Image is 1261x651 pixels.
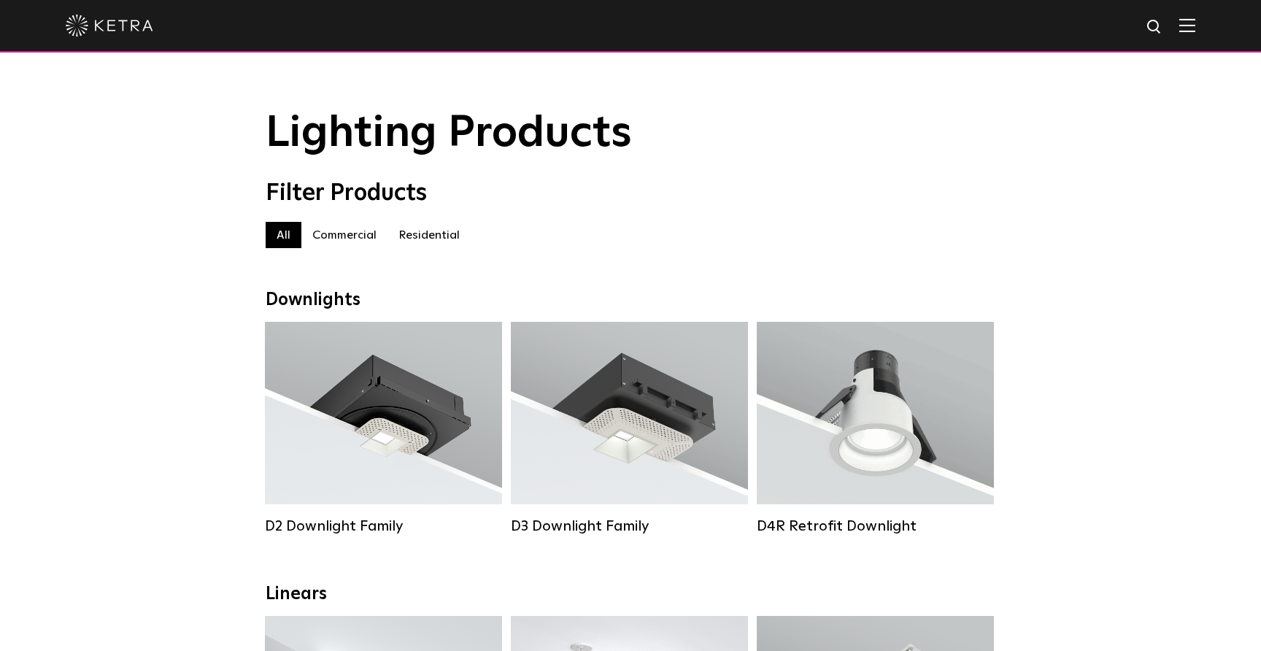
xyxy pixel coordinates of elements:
[757,517,994,535] div: D4R Retrofit Downlight
[266,290,995,311] div: Downlights
[266,222,301,248] label: All
[387,222,471,248] label: Residential
[511,517,748,535] div: D3 Downlight Family
[511,322,748,535] a: D3 Downlight Family Lumen Output:700 / 900 / 1100Colors:White / Black / Silver / Bronze / Paintab...
[266,112,632,155] span: Lighting Products
[266,180,995,207] div: Filter Products
[757,322,994,535] a: D4R Retrofit Downlight Lumen Output:800Colors:White / BlackBeam Angles:15° / 25° / 40° / 60°Watta...
[1146,18,1164,36] img: search icon
[66,15,153,36] img: ketra-logo-2019-white
[265,517,502,535] div: D2 Downlight Family
[265,322,502,535] a: D2 Downlight Family Lumen Output:1200Colors:White / Black / Gloss Black / Silver / Bronze / Silve...
[266,584,995,605] div: Linears
[301,222,387,248] label: Commercial
[1179,18,1195,32] img: Hamburger%20Nav.svg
